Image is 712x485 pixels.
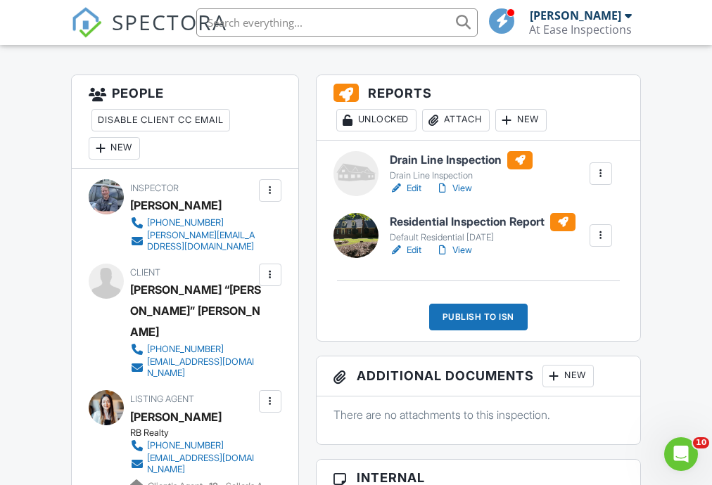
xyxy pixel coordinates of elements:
[390,232,576,243] div: Default Residential [DATE]
[72,75,298,168] h3: People
[495,109,547,131] div: New
[390,213,576,231] h6: Residential Inspection Report
[436,243,472,257] a: View
[112,7,227,37] span: SPECTORA
[130,267,160,278] span: Client
[71,19,227,48] a: SPECTORA
[147,344,224,355] div: [PHONE_NUMBER]
[71,7,102,38] img: The Best Home Inspection Software - Spectora
[147,453,255,475] div: [EMAIL_ADDRESS][DOMAIN_NAME]
[529,22,632,37] div: At Ease Inspections
[530,8,621,22] div: [PERSON_NAME]
[390,170,533,181] div: Drain Line Inspection
[89,137,140,160] div: New
[147,217,224,228] div: [PHONE_NUMBER]
[91,109,230,131] div: Disable Client CC Email
[147,230,255,252] div: [PERSON_NAME][EMAIL_ADDRESS][DOMAIN_NAME]
[390,213,576,244] a: Residential Inspection Report Default Residential [DATE]
[436,181,472,195] a: View
[390,181,421,195] a: Edit
[130,439,255,453] a: [PHONE_NUMBER]
[130,216,255,230] a: [PHONE_NUMBER]
[390,151,533,169] h6: Drain Line Inspection
[664,437,698,471] iframe: Intercom live chat
[130,453,255,475] a: [EMAIL_ADDRESS][DOMAIN_NAME]
[542,365,594,387] div: New
[693,437,709,448] span: 10
[390,243,421,257] a: Edit
[147,440,224,451] div: [PHONE_NUMBER]
[336,109,417,131] div: Unlocked
[317,75,640,140] h3: Reports
[317,356,640,396] h3: Additional Documents
[130,279,266,342] div: [PERSON_NAME] “[PERSON_NAME]” [PERSON_NAME]
[422,109,490,131] div: Attach
[390,151,533,182] a: Drain Line Inspection Drain Line Inspection
[147,356,255,379] div: [EMAIL_ADDRESS][DOMAIN_NAME]
[130,195,222,216] div: [PERSON_NAME]
[130,342,255,356] a: [PHONE_NUMBER]
[130,230,255,252] a: [PERSON_NAME][EMAIL_ADDRESS][DOMAIN_NAME]
[130,183,179,193] span: Inspector
[130,356,255,379] a: [EMAIL_ADDRESS][DOMAIN_NAME]
[429,304,528,330] div: Publish to ISN
[130,394,194,404] span: Listing Agent
[130,406,222,427] div: [PERSON_NAME]
[333,407,623,422] p: There are no attachments to this inspection.
[130,427,266,439] div: RB Realty
[196,8,478,37] input: Search everything...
